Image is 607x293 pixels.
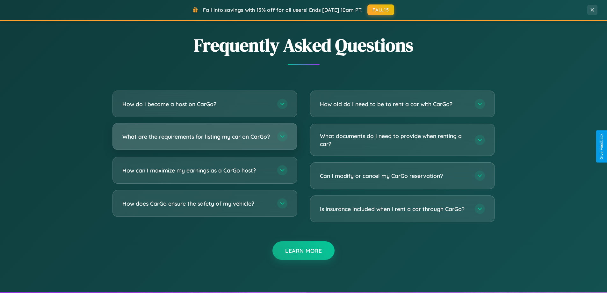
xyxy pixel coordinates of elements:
[320,132,468,148] h3: What documents do I need to provide when renting a car?
[272,241,335,260] button: Learn More
[122,166,271,174] h3: How can I maximize my earnings as a CarGo host?
[320,172,468,180] h3: Can I modify or cancel my CarGo reservation?
[112,33,495,57] h2: Frequently Asked Questions
[320,100,468,108] h3: How old do I need to be to rent a car with CarGo?
[367,4,394,15] button: FALL15
[320,205,468,213] h3: Is insurance included when I rent a car through CarGo?
[203,7,363,13] span: Fall into savings with 15% off for all users! Ends [DATE] 10am PT.
[599,134,604,159] div: Give Feedback
[122,100,271,108] h3: How do I become a host on CarGo?
[122,200,271,208] h3: How does CarGo ensure the safety of my vehicle?
[122,133,271,141] h3: What are the requirements for listing my car on CarGo?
